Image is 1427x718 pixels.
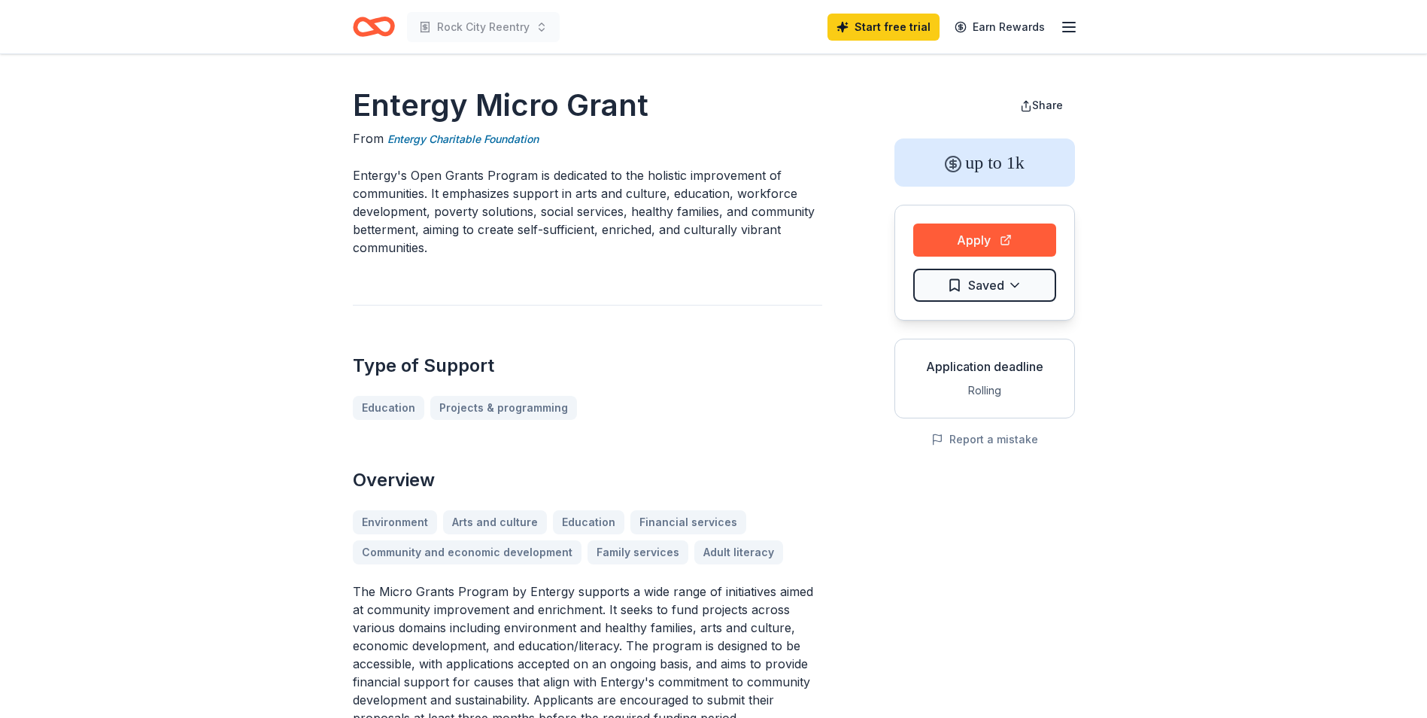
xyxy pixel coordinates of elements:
[353,9,395,44] a: Home
[894,138,1075,187] div: up to 1k
[931,430,1038,449] button: Report a mistake
[1008,90,1075,120] button: Share
[387,130,539,148] a: Entergy Charitable Foundation
[907,357,1062,376] div: Application deadline
[407,12,560,42] button: Rock City Reentry
[913,224,1056,257] button: Apply
[827,14,940,41] a: Start free trial
[913,269,1056,302] button: Saved
[353,468,822,492] h2: Overview
[430,396,577,420] a: Projects & programming
[353,166,822,257] p: Entergy's Open Grants Program is dedicated to the holistic improvement of communities. It emphasi...
[353,396,424,420] a: Education
[353,84,822,126] h1: Entergy Micro Grant
[353,354,822,378] h2: Type of Support
[946,14,1054,41] a: Earn Rewards
[1032,99,1063,111] span: Share
[968,275,1004,295] span: Saved
[353,129,822,148] div: From
[907,382,1062,400] div: Rolling
[437,18,530,36] span: Rock City Reentry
